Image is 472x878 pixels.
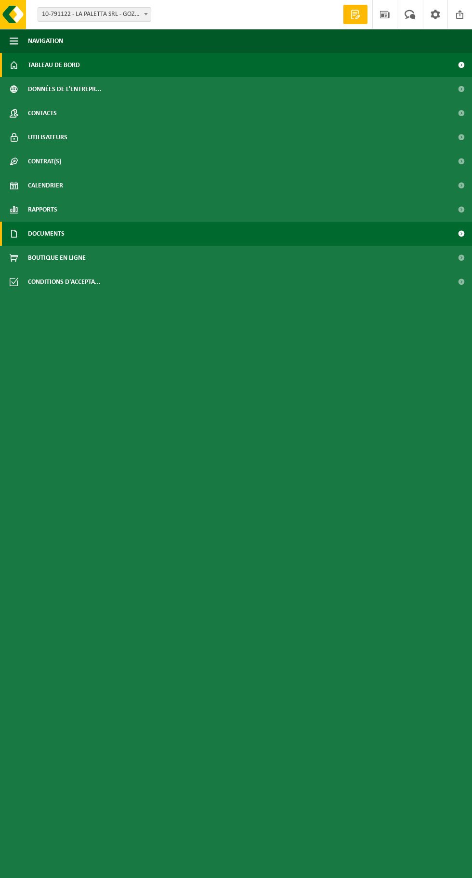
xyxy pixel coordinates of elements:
[28,29,63,53] span: Navigation
[28,173,63,198] span: Calendrier
[28,270,101,294] span: Conditions d'accepta...
[38,7,151,22] span: 10-791122 - LA PALETTA SRL - GOZÉE
[28,77,102,101] span: Données de l'entrepr...
[28,222,65,246] span: Documents
[28,246,86,270] span: Boutique en ligne
[38,8,151,21] span: 10-791122 - LA PALETTA SRL - GOZÉE
[28,53,80,77] span: Tableau de bord
[28,198,57,222] span: Rapports
[28,125,67,149] span: Utilisateurs
[28,149,61,173] span: Contrat(s)
[28,101,57,125] span: Contacts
